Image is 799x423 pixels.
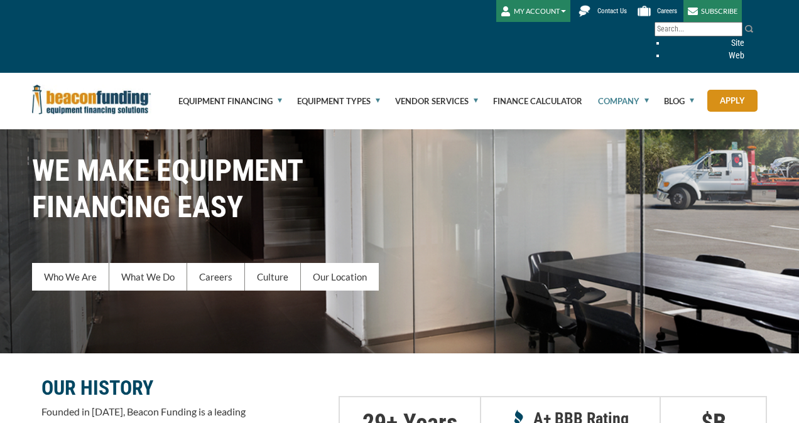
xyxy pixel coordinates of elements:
[41,380,268,395] p: OUR HISTORY
[301,263,379,291] a: Our Location
[32,94,151,104] a: Beacon Funding Corporation
[597,7,627,15] span: Contact Us
[187,263,245,291] a: Careers
[666,49,744,62] li: Web
[381,73,478,129] a: Vendor Services
[245,263,301,291] a: Culture
[655,22,742,36] input: Search
[744,24,754,34] img: Search
[650,73,694,129] a: Blog
[479,73,582,129] a: Finance Calculator
[657,7,677,15] span: Careers
[729,24,739,35] a: Clear search text
[666,36,744,49] li: Site
[32,153,767,225] h1: WE MAKE EQUIPMENT FINANCING EASY
[283,73,380,129] a: Equipment Types
[584,73,649,129] a: Company
[32,85,151,115] img: Beacon Funding Corporation
[109,263,187,291] a: What We Do
[707,90,758,112] a: Apply
[32,263,109,291] a: Who We Are
[164,73,282,129] a: Equipment Financing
